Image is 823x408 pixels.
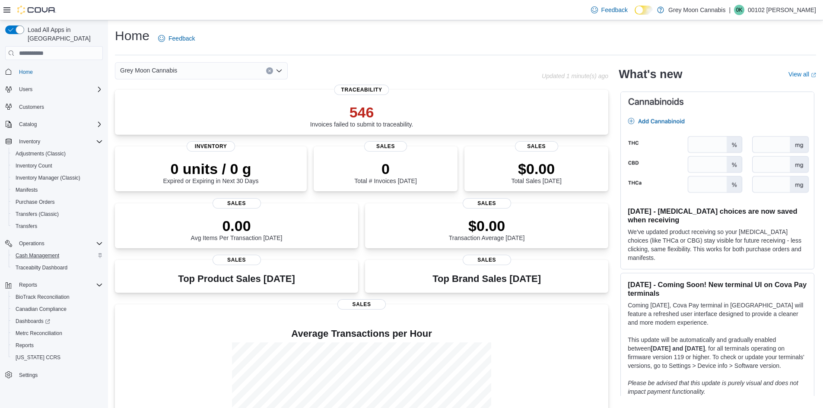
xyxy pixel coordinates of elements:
[155,30,198,47] a: Feedback
[187,141,235,152] span: Inventory
[734,5,744,15] div: 00102 Kristian Serna
[9,327,106,339] button: Metrc Reconciliation
[12,173,84,183] a: Inventory Manager (Classic)
[463,255,511,265] span: Sales
[163,160,259,184] div: Expired or Expiring in Next 30 Days
[310,104,413,128] div: Invoices failed to submit to traceability.
[9,291,106,303] button: BioTrack Reconciliation
[12,173,103,183] span: Inventory Manager (Classic)
[9,220,106,232] button: Transfers
[12,209,62,219] a: Transfers (Classic)
[511,160,561,177] p: $0.00
[12,352,103,363] span: Washington CCRS
[16,264,67,271] span: Traceabilty Dashboard
[12,304,70,314] a: Canadian Compliance
[2,237,106,250] button: Operations
[12,221,103,231] span: Transfers
[628,280,807,297] h3: [DATE] - Coming Soon! New terminal UI on Cova Pay terminals
[16,370,103,380] span: Settings
[628,207,807,224] h3: [DATE] - [MEDICAL_DATA] choices are now saved when receiving
[736,5,743,15] span: 0K
[12,161,103,171] span: Inventory Count
[310,104,413,121] p: 546
[122,329,601,339] h4: Average Transactions per Hour
[12,149,103,159] span: Adjustments (Classic)
[17,6,56,14] img: Cova
[16,67,36,77] a: Home
[19,138,40,145] span: Inventory
[748,5,816,15] p: 00102 [PERSON_NAME]
[12,209,103,219] span: Transfers (Classic)
[16,318,50,325] span: Dashboards
[163,160,259,177] p: 0 units / 0 g
[463,198,511,209] span: Sales
[12,197,58,207] a: Purchase Orders
[635,6,653,15] input: Dark Mode
[9,351,106,364] button: [US_STATE] CCRS
[16,370,41,380] a: Settings
[16,354,60,361] span: [US_STATE] CCRS
[334,85,389,95] span: Traceability
[16,119,103,130] span: Catalog
[16,252,59,259] span: Cash Management
[191,217,283,234] p: 0.00
[12,197,103,207] span: Purchase Orders
[12,185,41,195] a: Manifests
[9,160,106,172] button: Inventory Count
[542,73,608,79] p: Updated 1 minute(s) ago
[2,101,106,113] button: Customers
[12,304,103,314] span: Canadian Compliance
[12,316,103,326] span: Dashboards
[12,328,103,338] span: Metrc Reconciliation
[729,5,731,15] p: |
[2,83,106,95] button: Users
[9,172,106,184] button: Inventory Manager (Classic)
[432,274,541,284] h3: Top Brand Sales [DATE]
[337,299,386,310] span: Sales
[12,161,56,171] a: Inventory Count
[12,316,54,326] a: Dashboards
[12,340,37,351] a: Reports
[16,187,38,193] span: Manifests
[16,223,37,230] span: Transfers
[12,149,69,159] a: Adjustments (Classic)
[168,34,195,43] span: Feedback
[2,118,106,130] button: Catalog
[16,119,40,130] button: Catalog
[2,369,106,381] button: Settings
[12,340,103,351] span: Reports
[16,211,59,218] span: Transfers (Classic)
[213,255,261,265] span: Sales
[213,198,261,209] span: Sales
[16,102,48,112] a: Customers
[449,217,525,234] p: $0.00
[16,280,103,290] span: Reports
[588,1,631,19] a: Feedback
[628,335,807,370] p: This update will be automatically and gradually enabled between , for all terminals operating on ...
[5,62,103,404] nav: Complex example
[16,136,44,147] button: Inventory
[16,66,103,77] span: Home
[16,150,66,157] span: Adjustments (Classic)
[16,238,48,249] button: Operations
[16,306,67,313] span: Canadian Compliance
[16,162,52,169] span: Inventory Count
[191,217,283,241] div: Avg Items Per Transaction [DATE]
[354,160,416,177] p: 0
[9,250,106,262] button: Cash Management
[16,84,36,95] button: Users
[619,67,682,81] h2: What's new
[16,238,103,249] span: Operations
[2,279,106,291] button: Reports
[19,372,38,379] span: Settings
[515,141,558,152] span: Sales
[9,303,106,315] button: Canadian Compliance
[628,380,798,395] em: Please be advised that this update is purely visual and does not impact payment functionality.
[276,67,283,74] button: Open list of options
[12,185,103,195] span: Manifests
[266,67,273,74] button: Clear input
[9,148,106,160] button: Adjustments (Classic)
[19,86,32,93] span: Users
[16,294,70,300] span: BioTrack Reconciliation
